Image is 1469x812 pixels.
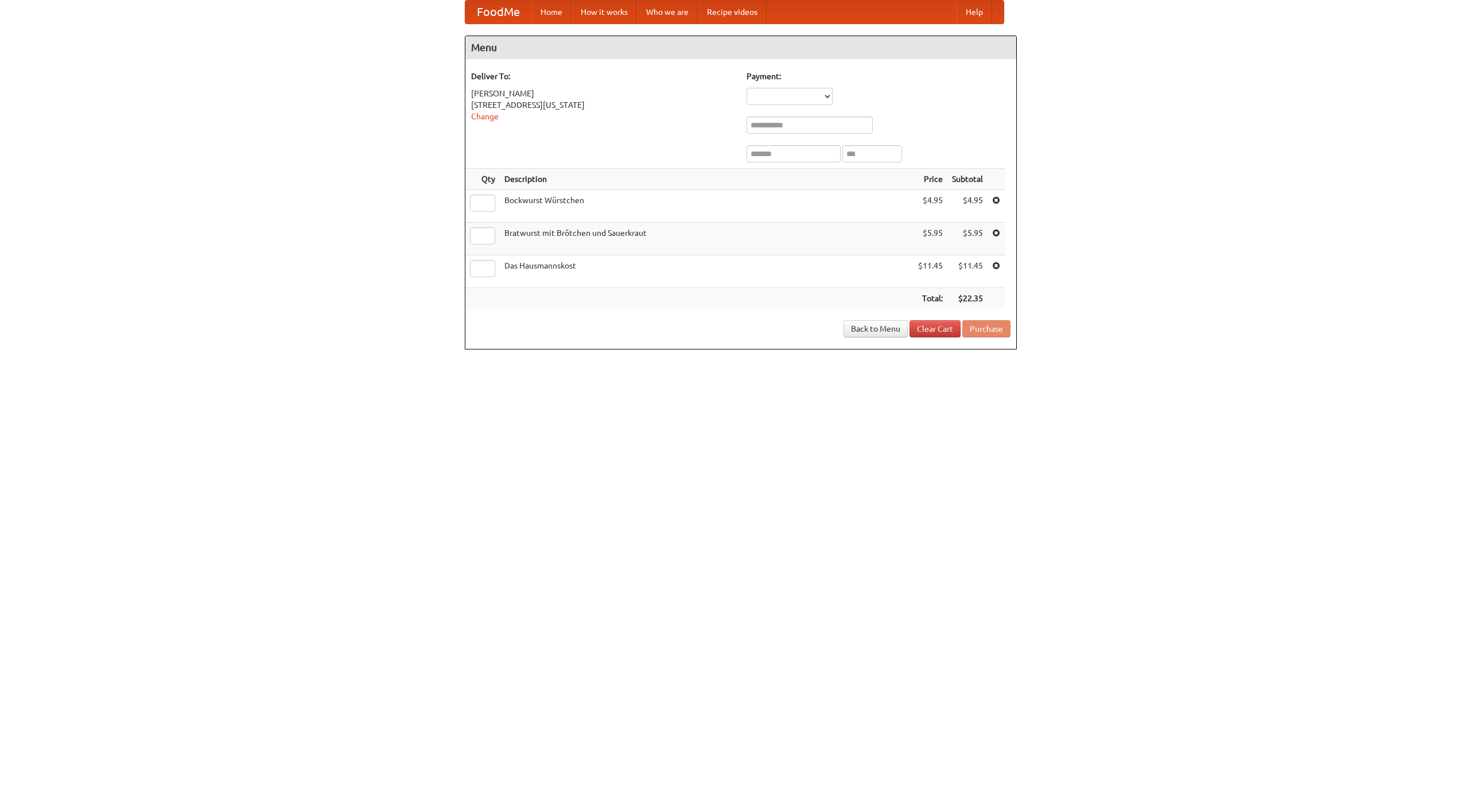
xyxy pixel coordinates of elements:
[914,190,947,223] td: $4.95
[471,88,735,99] div: [PERSON_NAME]
[962,320,1011,337] button: Purchase
[465,169,500,190] th: Qty
[465,1,531,24] a: FoodMe
[698,1,767,24] a: Recipe videos
[957,1,992,24] a: Help
[531,1,572,24] a: Home
[947,255,988,288] td: $11.45
[914,169,947,190] th: Price
[465,36,1016,59] h4: Menu
[914,223,947,255] td: $5.95
[471,112,499,121] a: Change
[947,190,988,223] td: $4.95
[910,320,961,337] a: Clear Cart
[947,223,988,255] td: $5.95
[572,1,637,24] a: How it works
[844,320,908,337] a: Back to Menu
[500,190,914,223] td: Bockwurst Würstchen
[471,99,735,111] div: [STREET_ADDRESS][US_STATE]
[500,223,914,255] td: Bratwurst mit Brötchen und Sauerkraut
[914,288,947,309] th: Total:
[500,255,914,288] td: Das Hausmannskost
[947,169,988,190] th: Subtotal
[637,1,698,24] a: Who we are
[747,71,1011,82] h5: Payment:
[500,169,914,190] th: Description
[947,288,988,309] th: $22.35
[471,71,735,82] h5: Deliver To:
[914,255,947,288] td: $11.45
